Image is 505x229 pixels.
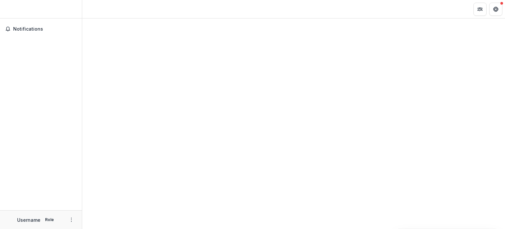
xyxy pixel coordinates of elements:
span: Notifications [13,26,77,32]
button: Get Help [489,3,502,16]
p: Username [17,216,40,223]
button: Partners [473,3,487,16]
button: Notifications [3,24,79,34]
p: Role [43,217,56,223]
button: More [67,216,75,224]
